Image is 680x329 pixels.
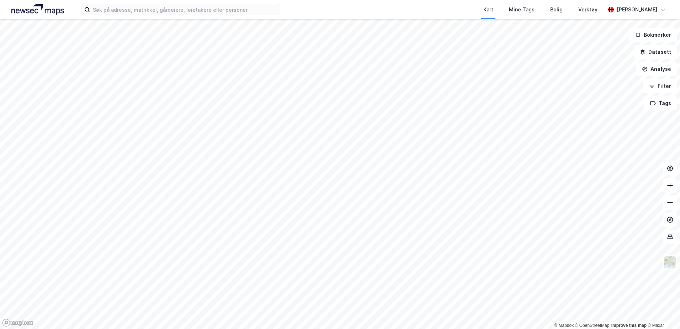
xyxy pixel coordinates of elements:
div: Verktøy [578,5,597,14]
button: Filter [643,79,677,93]
div: Kart [483,5,493,14]
button: Datasett [634,45,677,59]
a: OpenStreetMap [575,323,610,328]
div: Mine Tags [509,5,535,14]
button: Analyse [636,62,677,76]
a: Improve this map [611,323,647,328]
button: Tags [644,96,677,110]
div: Bolig [550,5,563,14]
div: [PERSON_NAME] [617,5,657,14]
div: Kontrollprogram for chat [644,295,680,329]
img: Z [663,256,677,269]
a: Mapbox [554,323,574,328]
input: Søk på adresse, matrikkel, gårdeiere, leietakere eller personer [90,4,280,15]
a: Mapbox homepage [2,319,33,327]
img: logo.a4113a55bc3d86da70a041830d287a7e.svg [11,4,64,15]
iframe: Chat Widget [644,295,680,329]
button: Bokmerker [629,28,677,42]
